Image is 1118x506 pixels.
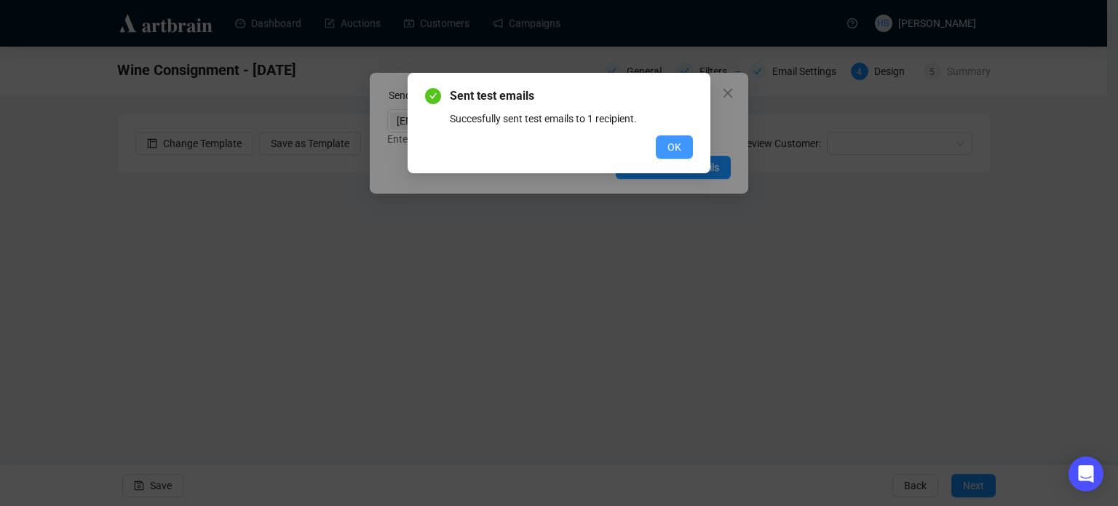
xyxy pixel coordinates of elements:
span: Sent test emails [450,87,693,105]
div: Open Intercom Messenger [1069,456,1103,491]
button: OK [656,135,693,159]
span: OK [667,139,681,155]
div: Succesfully sent test emails to 1 recipient. [450,111,693,127]
span: check-circle [425,88,441,104]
